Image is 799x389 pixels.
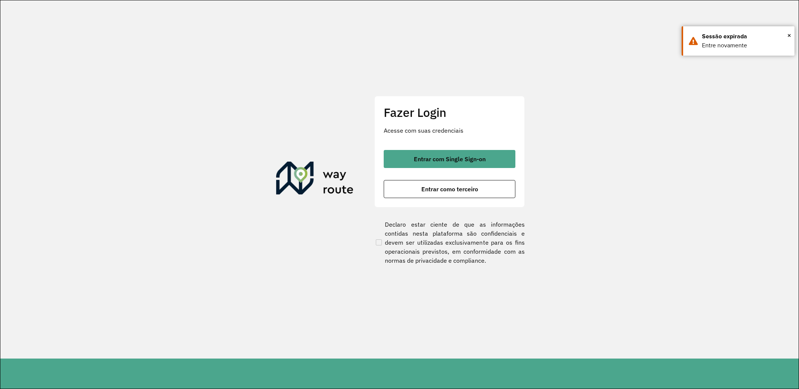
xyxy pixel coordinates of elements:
[702,41,789,50] div: Entre novamente
[421,186,478,192] span: Entrar como terceiro
[414,156,486,162] span: Entrar com Single Sign-on
[374,220,525,265] label: Declaro estar ciente de que as informações contidas nesta plataforma são confidenciais e devem se...
[787,30,791,41] span: ×
[384,105,515,120] h2: Fazer Login
[702,32,789,41] div: Sessão expirada
[787,30,791,41] button: Close
[384,150,515,168] button: button
[384,126,515,135] p: Acesse com suas credenciais
[384,180,515,198] button: button
[276,162,354,198] img: Roteirizador AmbevTech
